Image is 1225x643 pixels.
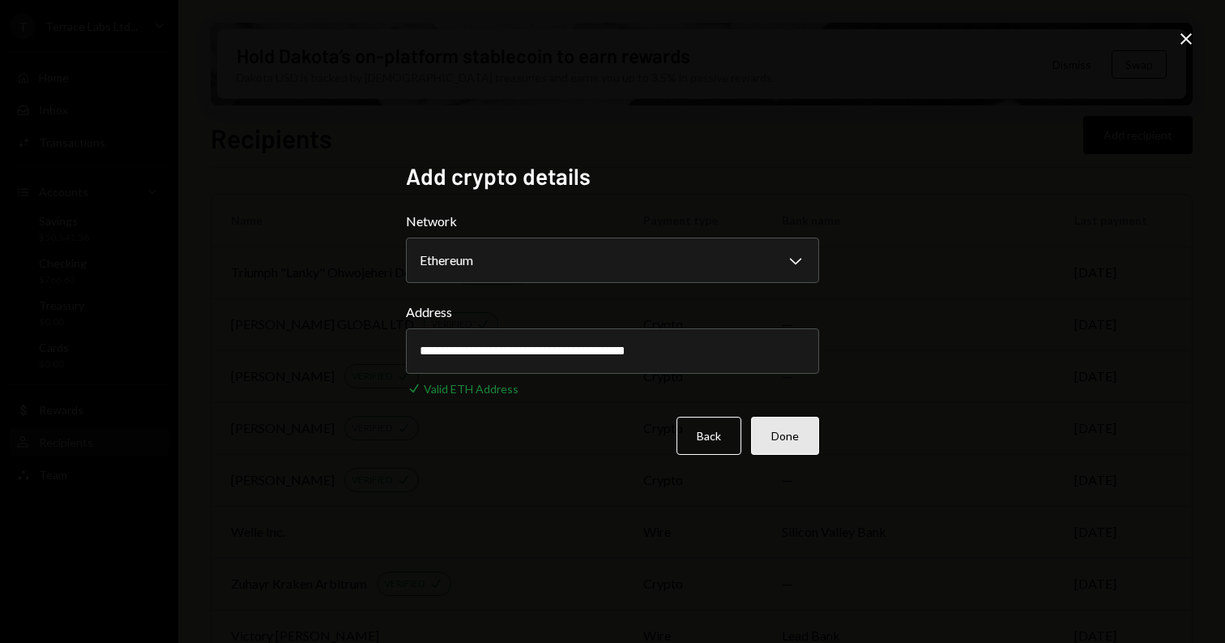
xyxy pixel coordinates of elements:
[424,380,519,397] div: Valid ETH Address
[406,212,819,231] label: Network
[406,161,819,192] h2: Add crypto details
[751,417,819,455] button: Done
[406,302,819,322] label: Address
[677,417,741,455] button: Back
[406,238,819,283] button: Network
